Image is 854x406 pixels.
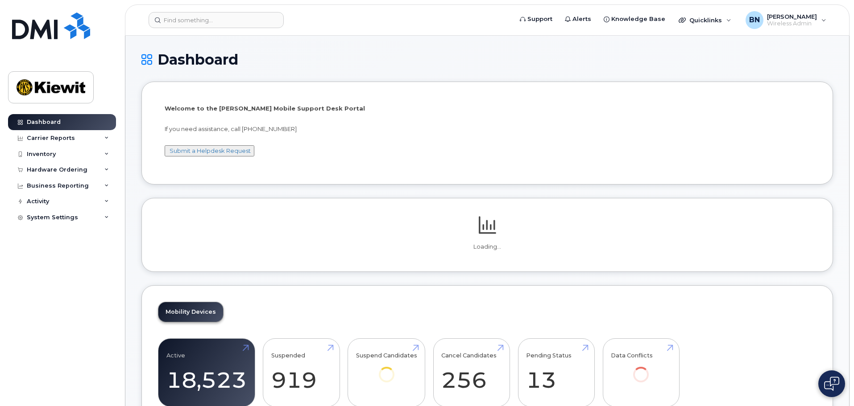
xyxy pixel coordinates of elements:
[165,104,810,113] p: Welcome to the [PERSON_NAME] Mobile Support Desk Portal
[271,343,332,402] a: Suspended 919
[441,343,502,402] a: Cancel Candidates 256
[824,377,839,391] img: Open chat
[166,343,247,402] a: Active 18,523
[165,145,254,156] button: Submit a Helpdesk Request
[165,125,810,133] p: If you need assistance, call [PHONE_NUMBER]
[356,343,417,394] a: Suspend Candidates
[611,343,671,394] a: Data Conflicts
[141,52,833,67] h1: Dashboard
[158,302,223,322] a: Mobility Devices
[170,147,251,154] a: Submit a Helpdesk Request
[526,343,586,402] a: Pending Status 13
[158,243,817,251] p: Loading...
